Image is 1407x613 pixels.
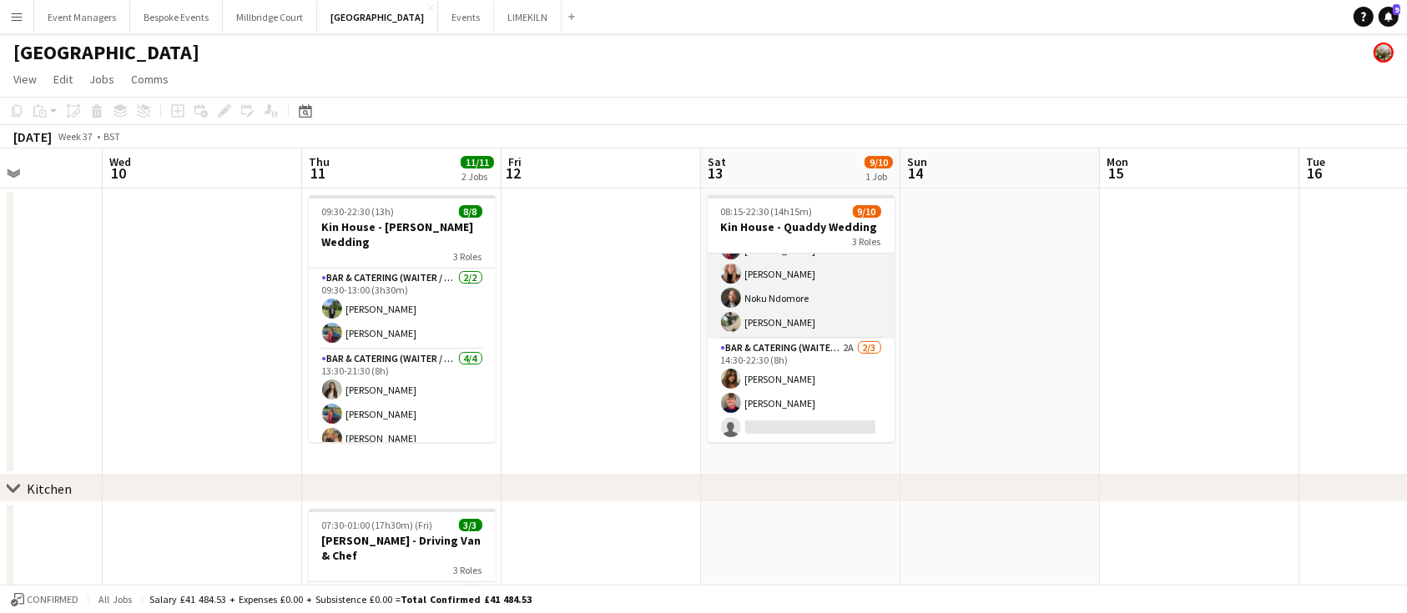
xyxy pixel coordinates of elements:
[401,593,532,605] span: Total Confirmed £41 484.53
[708,339,895,444] app-card-role: Bar & Catering (Waiter / waitress)2A2/314:30-22:30 (8h)[PERSON_NAME][PERSON_NAME]
[454,250,482,263] span: 3 Roles
[34,1,130,33] button: Event Managers
[83,68,121,90] a: Jobs
[322,519,433,531] span: 07:30-01:00 (17h30m) (Fri)
[506,163,522,183] span: 12
[317,1,438,33] button: [GEOGRAPHIC_DATA]
[865,156,893,168] span: 9/10
[865,170,892,183] div: 1 Job
[708,185,895,339] app-card-role: Bar & Catering (Waiter / waitress)5/513:30-21:30 (8h)[PERSON_NAME][PERSON_NAME][PERSON_NAME]Noku ...
[7,68,43,90] a: View
[13,128,52,145] div: [DATE]
[309,219,496,249] h3: Kin House - [PERSON_NAME] Wedding
[1379,7,1399,27] a: 9
[454,564,482,576] span: 3 Roles
[55,130,97,143] span: Week 37
[309,154,330,169] span: Thu
[461,170,493,183] div: 2 Jobs
[708,195,895,442] app-job-card: 08:15-22:30 (14h15m)9/10Kin House - Quaddy Wedding3 RolesBar & Catering (Waiter / waitress)5/513:...
[853,205,881,218] span: 9/10
[459,519,482,531] span: 3/3
[1304,163,1325,183] span: 16
[109,154,131,169] span: Wed
[1374,43,1394,63] app-user-avatar: Staffing Manager
[130,1,223,33] button: Bespoke Events
[1393,4,1400,15] span: 9
[124,68,175,90] a: Comms
[508,154,522,169] span: Fri
[306,163,330,183] span: 11
[1104,163,1128,183] span: 15
[721,205,813,218] span: 08:15-22:30 (14h15m)
[131,72,169,87] span: Comms
[27,594,78,605] span: Confirmed
[905,163,927,183] span: 14
[8,590,81,609] button: Confirmed
[1306,154,1325,169] span: Tue
[309,349,496,479] app-card-role: Bar & Catering (Waiter / waitress)4/413:30-21:30 (8h)[PERSON_NAME][PERSON_NAME][PERSON_NAME]
[309,533,496,563] h3: [PERSON_NAME] - Driving Van & Chef
[223,1,317,33] button: Millbridge Court
[309,269,496,349] app-card-role: Bar & Catering (Waiter / waitress)2/209:30-13:00 (3h30m)[PERSON_NAME][PERSON_NAME]
[438,1,494,33] button: Events
[13,40,199,65] h1: [GEOGRAPHIC_DATA]
[708,219,895,234] h3: Kin House - Quaddy Wedding
[89,72,114,87] span: Jobs
[47,68,79,90] a: Edit
[708,154,726,169] span: Sat
[459,205,482,218] span: 8/8
[309,195,496,442] app-job-card: 09:30-22:30 (13h)8/8Kin House - [PERSON_NAME] Wedding3 RolesBar & Catering (Waiter / waitress)2/2...
[13,72,37,87] span: View
[53,72,73,87] span: Edit
[27,480,72,497] div: Kitchen
[1107,154,1128,169] span: Mon
[95,593,135,605] span: All jobs
[322,205,395,218] span: 09:30-22:30 (13h)
[103,130,120,143] div: BST
[107,163,131,183] span: 10
[461,156,494,168] span: 11/11
[853,235,881,248] span: 3 Roles
[494,1,562,33] button: LIMEKILN
[907,154,927,169] span: Sun
[705,163,726,183] span: 13
[149,593,532,605] div: Salary £41 484.53 + Expenses £0.00 + Subsistence £0.00 =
